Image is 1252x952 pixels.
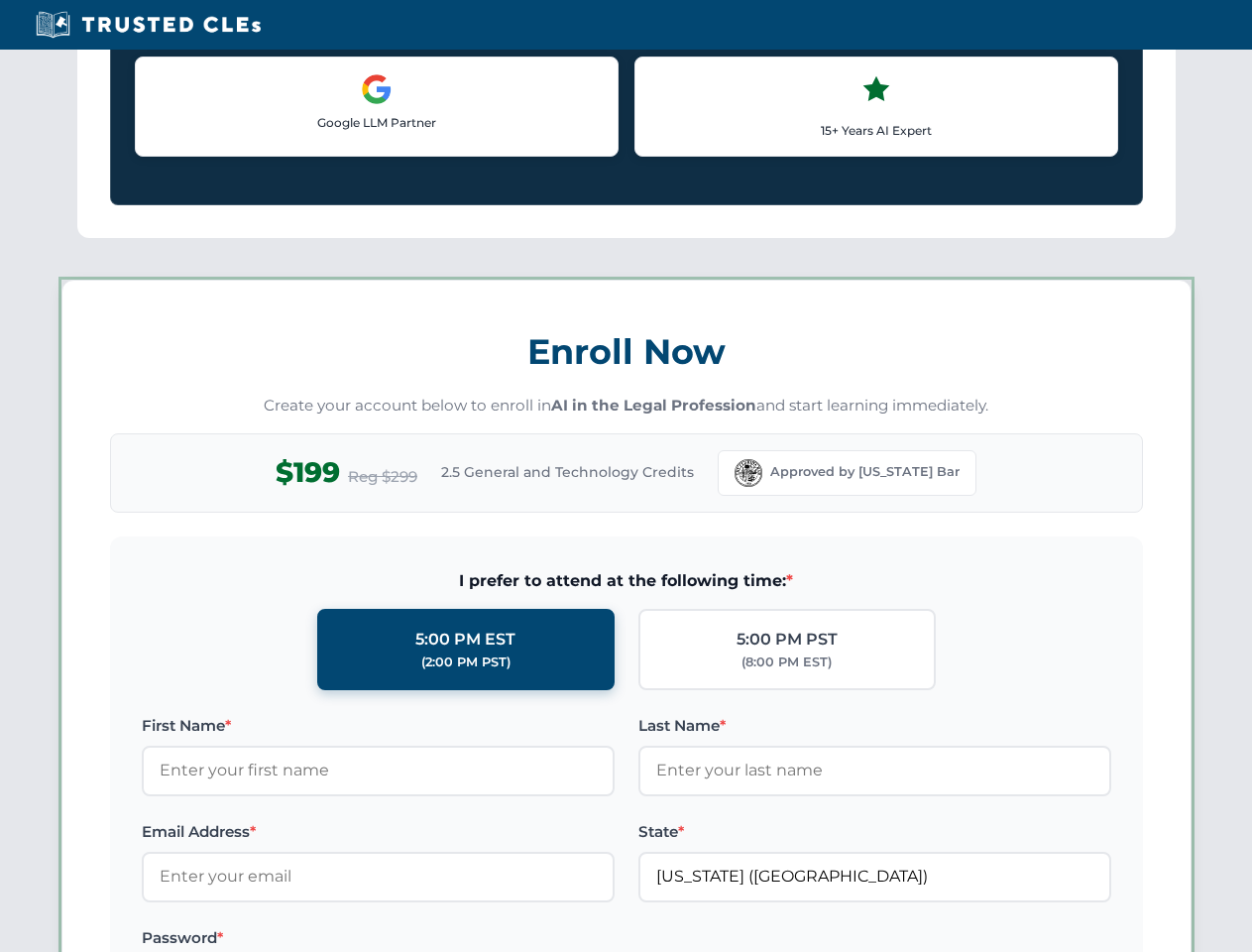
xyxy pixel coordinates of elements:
p: Google LLM Partner [152,113,602,132]
label: Email Address [142,820,615,844]
div: 5:00 PM EST [415,627,515,653]
input: Enter your last name [638,746,1111,795]
label: Password [142,926,615,950]
label: State [638,820,1111,844]
p: Create your account below to enroll in and start learning immediately. [110,395,1143,417]
img: Google [361,73,393,105]
input: Florida (FL) [638,852,1111,901]
img: Trusted CLEs [30,10,267,40]
span: $199 [276,450,340,495]
span: 2.5 General and Technology Credits [441,461,694,483]
input: Enter your first name [142,746,615,795]
span: Approved by [US_STATE] Bar [770,462,960,482]
div: (2:00 PM PST) [421,653,511,672]
img: Florida Bar [735,459,762,487]
p: 15+ Years AI Expert [651,121,1101,140]
span: Reg $299 [348,465,417,489]
div: (8:00 PM EST) [741,653,832,672]
span: I prefer to attend at the following time: [142,568,1111,594]
div: 5:00 PM PST [737,627,838,653]
input: Enter your email [142,852,615,901]
label: First Name [142,714,615,738]
label: Last Name [638,714,1111,738]
h3: Enroll Now [110,320,1143,383]
strong: AI in the Legal Profession [551,396,756,415]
